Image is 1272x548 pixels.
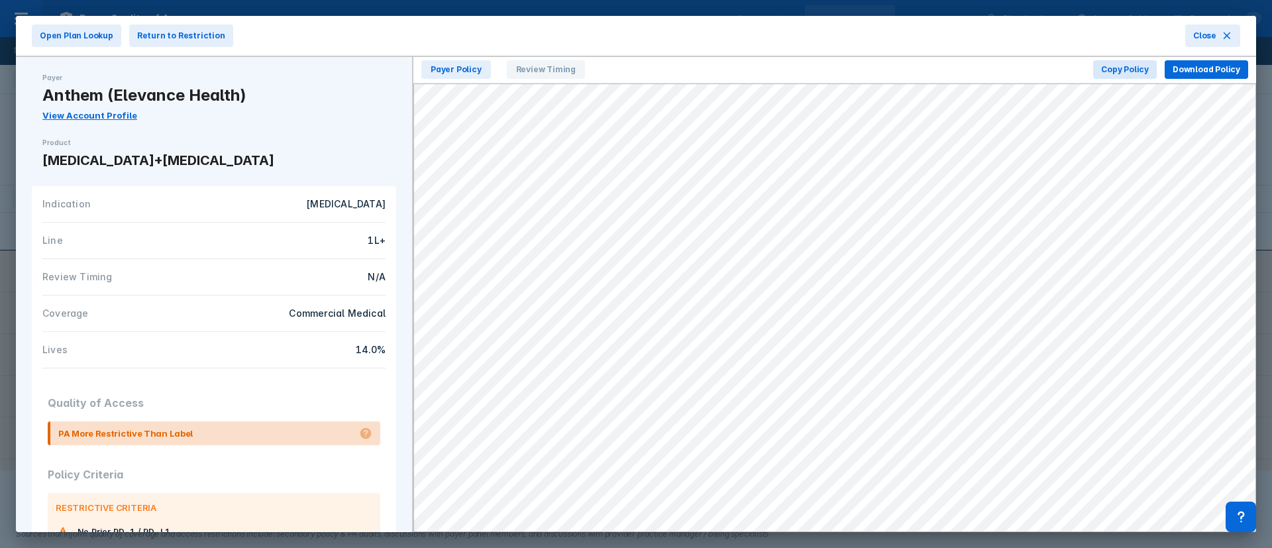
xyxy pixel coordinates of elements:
[421,60,491,79] span: Payer Policy
[42,73,386,83] div: Payer
[42,85,386,105] div: Anthem (Elevance Health)
[78,527,170,537] span: No Prior PD-1 / PD-L1
[42,197,214,211] div: Indication
[1173,64,1240,76] span: Download Policy
[222,270,386,284] div: N/A
[40,30,113,42] span: Open Plan Lookup
[42,343,214,357] div: Lives
[1165,60,1248,79] button: Download Policy
[129,25,233,47] button: Return to Restriction
[507,60,585,79] span: Review Timing
[222,306,386,321] div: Commercial Medical
[32,25,121,47] button: Open Plan Lookup
[222,233,386,248] div: 1L+
[56,501,156,514] span: RESTRICTIVE CRITERIA
[48,456,380,493] div: Policy Criteria
[1193,30,1216,42] span: Close
[42,150,386,170] div: [MEDICAL_DATA]+[MEDICAL_DATA]
[1165,62,1248,75] a: Download Policy
[1101,64,1149,76] span: Copy Policy
[42,306,214,321] div: Coverage
[137,30,225,42] span: Return to Restriction
[1185,25,1240,47] button: Close
[42,138,386,148] div: Product
[42,233,214,248] div: Line
[58,427,193,440] div: PA More Restrictive Than Label
[42,110,137,121] a: View Account Profile
[222,197,386,211] div: [MEDICAL_DATA]
[222,343,386,357] div: 14.0%
[1226,502,1256,532] div: Contact Support
[42,270,214,284] div: Review Timing
[48,384,380,421] div: Quality of Access
[1093,60,1157,79] button: Copy Policy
